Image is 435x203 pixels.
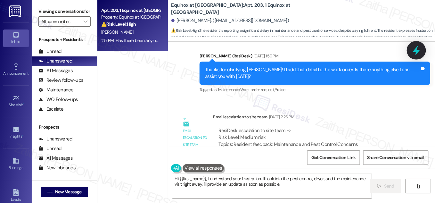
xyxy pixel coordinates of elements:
span: Share Conversation via email [367,154,424,161]
span: • [23,102,24,106]
i:  [48,190,53,195]
span: Maintenance , [218,87,240,92]
div: Review follow-ups [38,77,83,84]
strong: ⚠️ Risk Level: High [101,21,136,27]
div: Apt. 203, 1 Equinox at [GEOGRAPHIC_DATA] [101,7,160,14]
div: ResiDesk escalation to site team -> Risk Level: Medium risk Topics: Resident feedback: Maintenanc... [219,127,403,155]
div: Unanswered [38,136,72,142]
div: [PERSON_NAME]. ([EMAIL_ADDRESS][DOMAIN_NAME]) [171,17,289,24]
span: Work order request , [240,87,275,92]
div: All Messages [38,155,73,162]
img: ResiDesk Logo [9,5,22,17]
span: • [22,133,23,138]
span: Praise [275,87,285,92]
div: All Messages [38,67,73,74]
label: Viewing conversations for [38,6,91,16]
button: New Message [41,187,88,197]
a: Insights • [3,124,29,141]
div: Email escalation to site team [183,128,208,148]
div: Unread [38,145,62,152]
span: : The resident is reporting a significant delay in maintenance and pest control services, despite... [171,27,435,41]
div: Thanks for clarifying, [PERSON_NAME]! I'll add that detail to the work order. Is there anything e... [205,66,420,80]
div: [DATE] 1:59 PM [252,53,278,59]
div: New Inbounds [38,165,76,171]
a: Inbox [3,30,29,47]
div: Maintenance [38,87,74,93]
span: Get Conversation Link [311,154,356,161]
textarea: Hi {{first_name}}, I understand your frustration. I'll look into the pest control, dryer, and the... [172,174,372,198]
div: Unanswered [38,58,72,64]
div: [DATE] 2:26 PM [267,114,294,120]
button: Get Conversation Link [307,150,360,165]
strong: ⚠️ Risk Level: High [171,28,199,33]
div: Unread [38,48,62,55]
b: Equinox at [GEOGRAPHIC_DATA]: Apt. 203, 1 Equinox at [GEOGRAPHIC_DATA] [171,2,300,16]
i:  [84,19,87,24]
div: WO Follow-ups [38,96,78,103]
i:  [416,184,421,189]
i:  [377,184,382,189]
span: [PERSON_NAME] [101,29,133,35]
input: All communities [41,16,80,27]
div: Prospects + Residents [32,36,97,43]
button: Share Conversation via email [363,150,429,165]
span: New Message [55,189,81,195]
div: Tagged as: [200,85,430,94]
div: Email escalation to site team [213,114,408,123]
a: Buildings [3,156,29,173]
button: Send [370,179,401,193]
a: Site Visit • [3,93,29,110]
span: Send [384,183,394,190]
div: [PERSON_NAME] (ResiDesk) [200,53,430,62]
div: Property: Equinox at [GEOGRAPHIC_DATA] [101,14,160,21]
div: Prospects [32,124,97,131]
div: Escalate [38,106,63,113]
